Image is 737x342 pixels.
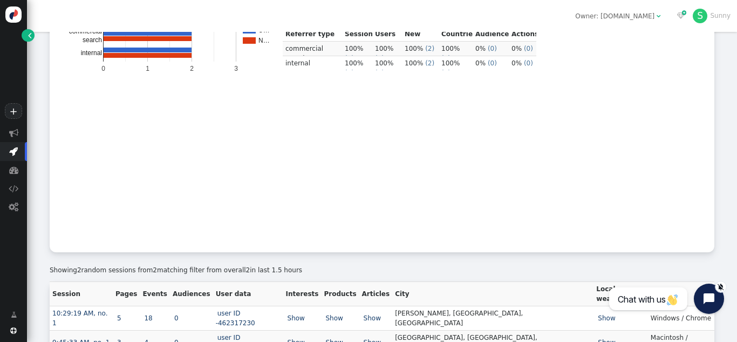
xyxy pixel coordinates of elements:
[405,59,423,67] span: 100%
[509,27,536,42] th: Actions
[488,59,497,67] span: ( )
[402,27,439,42] th: New users
[321,281,359,306] th: Products
[101,65,105,72] text: 0
[648,281,714,306] th: System
[342,27,372,42] th: Sessions
[324,314,344,322] a: Show
[69,28,102,35] text: commercial
[441,45,460,52] span: 100%
[283,281,322,306] th: Interests
[511,59,522,67] span: 0%
[441,55,451,62] span: ( )
[216,310,257,327] a: user ID -462317230
[81,49,102,57] text: internal
[378,55,382,62] span: 2
[347,69,352,77] span: 2
[52,310,107,327] a: 10:29:19 AM, no. 1
[234,65,238,72] text: 3
[677,12,685,19] span: 
[9,165,18,175] span: 
[428,45,432,52] span: 2
[258,37,270,44] text: N…
[524,59,533,67] span: ( )
[28,31,31,41] span: 
[285,59,310,67] span: internal
[4,306,23,323] a: 
[83,36,102,44] text: search
[173,314,180,322] a: 0
[115,314,123,322] a: 5
[283,27,342,42] th: Referrer type
[372,27,402,42] th: Users
[345,45,363,52] span: 100%
[475,59,486,67] span: 0%
[62,27,277,243] svg: A chart.
[596,314,617,322] a: Show
[425,59,434,67] span: ( )
[10,327,17,334] span: 
[213,281,283,306] th: User data
[490,45,495,52] span: 0
[511,45,522,52] span: 0%
[345,55,354,62] span: ( )
[142,314,154,322] a: 18
[246,266,250,274] span: 2
[359,281,393,306] th: Articles
[77,266,81,274] span: 2
[392,281,593,306] th: City
[441,69,451,77] span: ( )
[153,266,157,274] span: 2
[375,59,393,67] span: 100%
[190,65,194,72] text: 2
[50,281,113,306] th: Session
[488,45,497,52] span: ( )
[9,202,18,211] span: 
[425,45,434,52] span: ( )
[146,65,149,72] text: 1
[439,27,473,42] th: Countries
[22,29,35,42] a: 
[441,59,460,67] span: 100%
[5,6,22,23] img: logo-icon.svg
[648,306,714,330] td: Windows / Chrome
[345,69,354,77] span: ( )
[9,128,18,137] span: 
[593,281,648,306] th: Local weather
[345,59,363,67] span: 100%
[9,146,18,156] span: 
[362,314,383,322] a: Show
[693,9,707,23] div: S
[140,281,170,306] th: Events
[527,59,531,67] span: 0
[113,281,140,306] th: Pages
[405,45,423,52] span: 100%
[285,45,323,62] span: commercial search
[392,306,593,330] td: [PERSON_NAME], [GEOGRAPHIC_DATA], [GEOGRAPHIC_DATA]
[473,27,509,42] th: Audiences
[5,103,22,119] a: +
[9,184,18,193] span: 
[475,45,486,52] span: 0%
[286,314,306,322] a: Show
[347,55,352,62] span: 2
[375,69,384,77] span: ( )
[524,45,533,52] span: ( )
[170,281,213,306] th: Audiences
[375,55,384,62] span: ( )
[444,55,448,62] span: 1
[657,13,661,19] span: 
[444,69,448,77] span: 1
[527,45,531,52] span: 0
[378,69,382,77] span: 2
[575,11,654,21] div: Owner: [DOMAIN_NAME]
[50,265,714,275] div: Showing random sessions from matching filter from overall in last 1.5 hours
[258,26,270,34] text: U…
[490,59,495,67] span: 0
[693,12,731,19] a: SSunny
[11,310,17,320] span: 
[375,45,393,52] span: 100%
[428,59,432,67] span: 2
